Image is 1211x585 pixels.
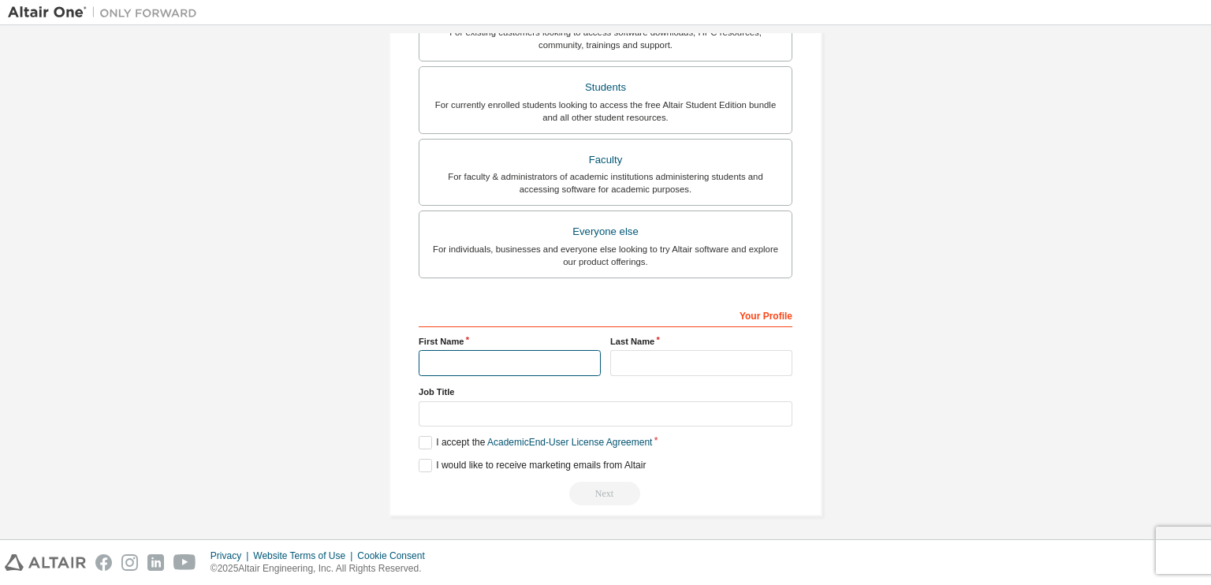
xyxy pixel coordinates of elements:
[419,302,792,327] div: Your Profile
[419,436,652,449] label: I accept the
[5,554,86,571] img: altair_logo.svg
[419,482,792,505] div: Read and acccept EULA to continue
[429,149,782,171] div: Faculty
[419,386,792,398] label: Job Title
[147,554,164,571] img: linkedin.svg
[8,5,205,20] img: Altair One
[173,554,196,571] img: youtube.svg
[429,221,782,243] div: Everyone else
[253,550,357,562] div: Website Terms of Use
[121,554,138,571] img: instagram.svg
[211,562,434,576] p: © 2025 Altair Engineering, Inc. All Rights Reserved.
[95,554,112,571] img: facebook.svg
[429,170,782,196] div: For faculty & administrators of academic institutions administering students and accessing softwa...
[487,437,652,448] a: Academic End-User License Agreement
[357,550,434,562] div: Cookie Consent
[211,550,253,562] div: Privacy
[419,459,646,472] label: I would like to receive marketing emails from Altair
[429,76,782,99] div: Students
[429,26,782,51] div: For existing customers looking to access software downloads, HPC resources, community, trainings ...
[419,335,601,348] label: First Name
[429,243,782,268] div: For individuals, businesses and everyone else looking to try Altair software and explore our prod...
[429,99,782,124] div: For currently enrolled students looking to access the free Altair Student Edition bundle and all ...
[610,335,792,348] label: Last Name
